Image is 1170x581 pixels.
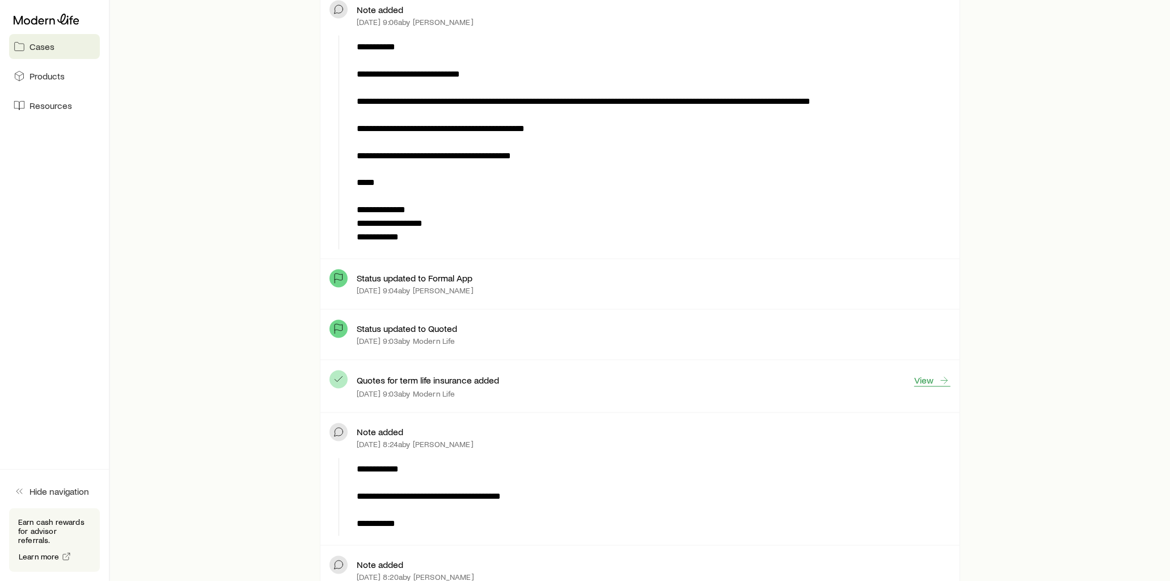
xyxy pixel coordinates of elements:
[914,374,951,387] a: View
[357,287,473,296] p: [DATE] 9:04a by [PERSON_NAME]
[357,18,473,27] p: [DATE] 9:06a by [PERSON_NAME]
[357,323,457,335] p: Status updated to Quoted
[357,559,403,571] p: Note added
[29,70,65,82] span: Products
[357,375,499,386] p: Quotes for term life insurance added
[29,41,54,52] span: Cases
[19,553,60,561] span: Learn more
[9,508,100,572] div: Earn cash rewards for advisor referrals.Learn more
[18,517,91,545] p: Earn cash rewards for advisor referrals.
[9,479,100,504] button: Hide navigation
[357,390,455,399] p: [DATE] 9:03a by Modern Life
[357,427,403,438] p: Note added
[9,64,100,89] a: Products
[9,34,100,59] a: Cases
[357,273,472,284] p: Status updated to Formal App
[357,4,403,15] p: Note added
[357,440,473,449] p: [DATE] 8:24a by [PERSON_NAME]
[29,100,72,111] span: Resources
[29,486,89,497] span: Hide navigation
[9,93,100,118] a: Resources
[357,337,455,346] p: [DATE] 9:03a by Modern Life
